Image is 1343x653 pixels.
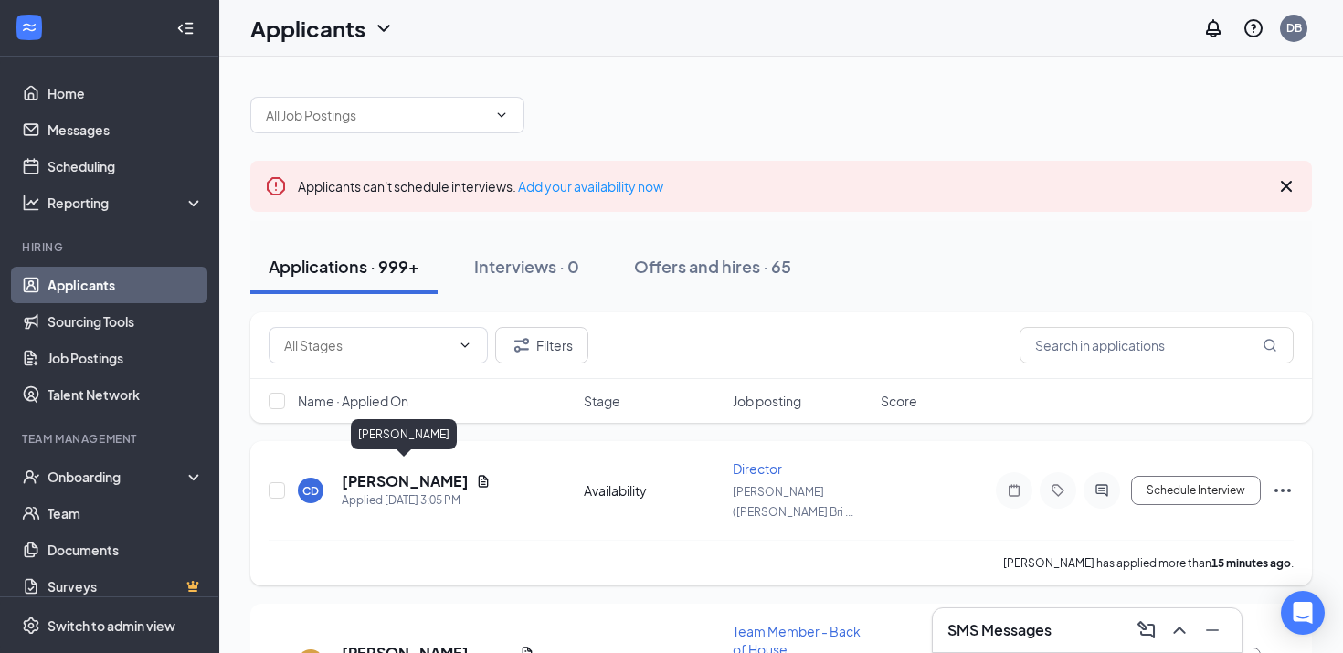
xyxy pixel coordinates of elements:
svg: Document [476,474,491,489]
span: Applicants can't schedule interviews. [298,178,663,195]
div: Interviews · 0 [474,255,579,278]
a: Job Postings [48,340,204,376]
div: DB [1286,20,1302,36]
a: Messages [48,111,204,148]
a: Home [48,75,204,111]
b: 15 minutes ago [1211,556,1291,570]
button: Filter Filters [495,327,588,363]
a: SurveysCrown [48,568,204,605]
input: All Stages [284,335,450,355]
a: Add your availability now [518,178,663,195]
svg: Filter [511,334,533,356]
svg: WorkstreamLogo [20,18,38,37]
svg: ChevronDown [373,17,395,39]
div: CD [302,483,319,499]
h1: Applicants [250,13,365,44]
svg: Cross [1275,175,1297,197]
div: Availability [584,481,722,500]
svg: ChevronDown [458,338,472,353]
svg: Error [265,175,287,197]
a: Sourcing Tools [48,303,204,340]
div: Switch to admin view [48,616,175,635]
div: Applied [DATE] 3:05 PM [342,491,491,510]
svg: Tag [1047,483,1069,498]
svg: Note [1003,483,1025,498]
input: Search in applications [1020,327,1294,363]
a: Team [48,495,204,532]
span: Job posting [733,392,801,410]
div: Offers and hires · 65 [634,255,791,278]
svg: Analysis [22,194,40,212]
svg: ComposeMessage [1136,619,1158,641]
svg: ActiveChat [1091,483,1113,498]
svg: Minimize [1201,619,1223,641]
a: Talent Network [48,376,204,413]
svg: UserCheck [22,468,40,486]
span: Score [881,392,917,410]
div: Team Management [22,431,200,447]
svg: Collapse [176,19,195,37]
div: Reporting [48,194,205,212]
span: Stage [584,392,620,410]
h5: [PERSON_NAME] [342,471,469,491]
svg: ChevronDown [494,108,509,122]
a: Scheduling [48,148,204,184]
input: All Job Postings [266,105,487,125]
h3: SMS Messages [947,620,1052,640]
div: Hiring [22,239,200,255]
div: [PERSON_NAME] [351,419,457,449]
svg: MagnifyingGlass [1263,338,1277,353]
a: Applicants [48,267,204,303]
a: Documents [48,532,204,568]
span: [PERSON_NAME] ([PERSON_NAME] Bri ... [733,485,853,519]
div: Applications · 999+ [269,255,419,278]
svg: ChevronUp [1169,619,1190,641]
div: Onboarding [48,468,188,486]
p: [PERSON_NAME] has applied more than . [1003,555,1294,571]
button: ComposeMessage [1132,616,1161,645]
svg: Notifications [1202,17,1224,39]
button: Schedule Interview [1131,476,1261,505]
span: Name · Applied On [298,392,408,410]
button: Minimize [1198,616,1227,645]
button: ChevronUp [1165,616,1194,645]
div: Open Intercom Messenger [1281,591,1325,635]
svg: Ellipses [1272,479,1294,501]
span: Director [733,460,782,477]
svg: QuestionInfo [1243,17,1264,39]
svg: Settings [22,616,40,635]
